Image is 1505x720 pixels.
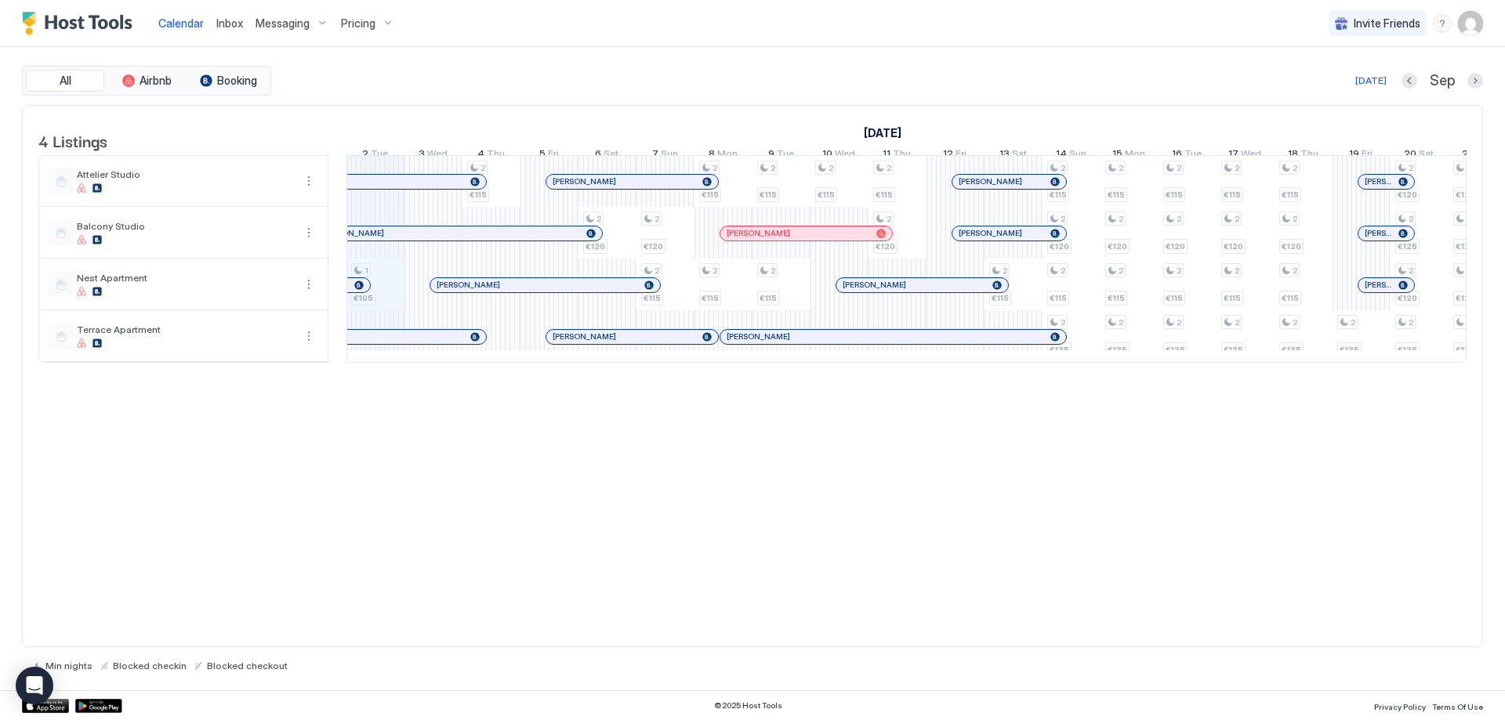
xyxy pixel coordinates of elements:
div: User profile [1458,11,1483,36]
span: 21 [1462,147,1472,164]
span: 2 [829,163,833,173]
span: €125 [1456,241,1475,251]
div: Google Play Store [75,699,122,713]
a: September 4, 2025 [473,144,509,167]
span: 6 [595,147,601,164]
span: [PERSON_NAME] [959,228,1022,238]
a: September 9, 2025 [764,144,798,167]
span: 2 [597,214,601,224]
span: 2 [1409,266,1413,276]
span: [PERSON_NAME] [1365,176,1392,186]
span: €115 [1050,190,1067,200]
span: Sun [1069,147,1086,164]
span: Fri [1362,147,1373,164]
span: €115 [1282,293,1299,303]
span: 2 [1235,266,1239,276]
span: 2 [1119,163,1123,173]
span: €120 [1224,241,1243,251]
span: Min nights [45,660,92,671]
span: 5 [539,147,546,164]
span: 2 [1177,266,1181,276]
div: [DATE] [1355,74,1387,88]
span: 2 [1177,214,1181,224]
span: €120 [1398,293,1417,303]
span: Blocked checkout [207,660,288,671]
span: €135 [1398,345,1417,355]
span: 10 [822,147,832,164]
span: 15 [1112,147,1122,164]
a: App Store [22,699,69,713]
span: [PERSON_NAME] [321,228,384,238]
span: €120 [1456,190,1475,200]
span: Sat [604,147,618,164]
span: €115 [760,190,777,200]
a: September 8, 2025 [705,144,742,167]
span: €120 [1166,241,1185,251]
span: Inbox [216,16,243,30]
span: €115 [1224,190,1241,200]
span: €115 [1108,190,1125,200]
span: €135 [1282,345,1301,355]
span: 20 [1404,147,1416,164]
span: 2 [887,163,891,173]
span: 17 [1228,147,1238,164]
a: September 19, 2025 [1345,144,1376,167]
span: €120 [1282,241,1301,251]
a: Privacy Policy [1374,697,1426,714]
span: 2 [1293,266,1297,276]
span: Terms Of Use [1432,702,1483,711]
span: €135 [1108,345,1127,355]
a: September 17, 2025 [1224,144,1265,167]
a: September 10, 2025 [818,144,859,167]
span: €135 [1166,345,1185,355]
span: €120 [1108,241,1127,251]
span: 2 [655,266,659,276]
button: More options [299,275,318,294]
span: 19 [1349,147,1359,164]
span: 2 [1409,214,1413,224]
span: 1 [364,266,368,276]
div: Open Intercom Messenger [16,667,53,704]
div: menu [299,223,318,242]
span: Pricing [341,16,375,31]
span: Tue [1184,147,1202,164]
span: Wed [427,147,448,164]
span: 2 [1409,317,1413,327]
span: All [60,74,71,88]
span: 2 [1293,317,1297,327]
span: Booking [217,74,257,88]
span: 2 [771,266,775,276]
span: €115 [1108,293,1125,303]
span: Sat [1012,147,1027,164]
span: Wed [835,147,855,164]
span: Blocked checkin [113,660,187,671]
span: €115 [1282,190,1299,200]
span: 4 [477,147,484,164]
button: Next month [1467,73,1483,89]
span: 2 [713,163,717,173]
span: Airbnb [140,74,172,88]
span: €115 [470,190,487,200]
span: Tue [371,147,388,164]
a: Terms Of Use [1432,697,1483,714]
div: menu [1433,14,1452,33]
span: 2 [713,266,717,276]
a: Host Tools Logo [22,12,140,35]
span: €120 [1398,190,1417,200]
a: September 1, 2025 [860,121,905,144]
span: Mon [1125,147,1145,164]
span: Privacy Policy [1374,702,1426,711]
span: Fri [548,147,559,164]
button: More options [299,327,318,346]
span: 2 [1235,163,1239,173]
a: Inbox [216,15,243,31]
span: Messaging [256,16,310,31]
span: Thu [1300,147,1318,164]
a: September 13, 2025 [995,144,1031,167]
span: 2 [1119,317,1123,327]
button: All [26,70,104,92]
span: Nest Apartment [77,272,293,284]
span: 2 [1003,266,1007,276]
span: [PERSON_NAME] [1365,228,1392,238]
span: 9 [768,147,774,164]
